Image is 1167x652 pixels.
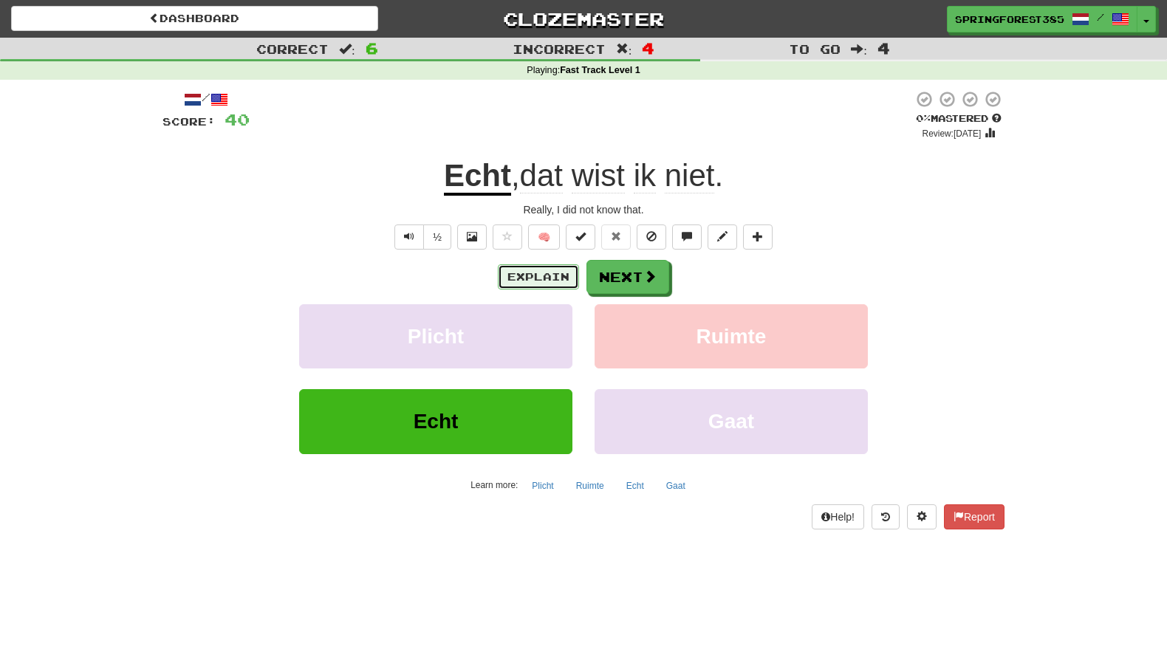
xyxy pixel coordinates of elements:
[595,389,868,453] button: Gaat
[923,128,982,139] small: Review: [DATE]
[1097,12,1104,22] span: /
[618,475,652,497] button: Echt
[944,504,1005,529] button: Report
[616,43,632,55] span: :
[162,115,216,128] span: Score:
[225,110,250,128] span: 40
[665,158,715,193] span: niet
[528,224,560,250] button: 🧠
[812,504,864,529] button: Help!
[520,158,563,193] span: dat
[568,475,612,497] button: Ruimte
[637,224,666,250] button: Ignore sentence (alt+i)
[339,43,355,55] span: :
[457,224,487,250] button: Show image (alt+x)
[658,475,694,497] button: Gaat
[789,41,841,56] span: To go
[423,224,451,250] button: ½
[566,224,595,250] button: Set this sentence to 100% Mastered (alt+m)
[560,65,640,75] strong: Fast Track Level 1
[913,112,1005,126] div: Mastered
[672,224,702,250] button: Discuss sentence (alt+u)
[877,39,890,57] span: 4
[642,39,654,57] span: 4
[708,410,754,433] span: Gaat
[470,480,518,490] small: Learn more:
[391,224,451,250] div: Text-to-speech controls
[493,224,522,250] button: Favorite sentence (alt+f)
[524,475,561,497] button: Plicht
[162,202,1005,217] div: Really, I did not know that.
[256,41,329,56] span: Correct
[162,90,250,109] div: /
[444,158,511,196] u: Echt
[872,504,900,529] button: Round history (alt+y)
[513,41,606,56] span: Incorrect
[498,264,579,289] button: Explain
[634,158,656,193] span: ik
[408,325,464,348] span: Plicht
[601,224,631,250] button: Reset to 0% Mastered (alt+r)
[955,13,1064,26] span: SpringForest3859
[947,6,1137,32] a: SpringForest3859 /
[511,158,723,193] span: , .
[697,325,767,348] span: Ruimte
[400,6,767,32] a: Clozemaster
[299,389,572,453] button: Echt
[586,260,669,294] button: Next
[743,224,773,250] button: Add to collection (alt+a)
[595,304,868,368] button: Ruimte
[394,224,424,250] button: Play sentence audio (ctl+space)
[708,224,737,250] button: Edit sentence (alt+d)
[299,304,572,368] button: Plicht
[414,410,459,433] span: Echt
[851,43,867,55] span: :
[572,158,625,193] span: wist
[916,112,931,124] span: 0 %
[366,39,378,57] span: 6
[11,6,378,31] a: Dashboard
